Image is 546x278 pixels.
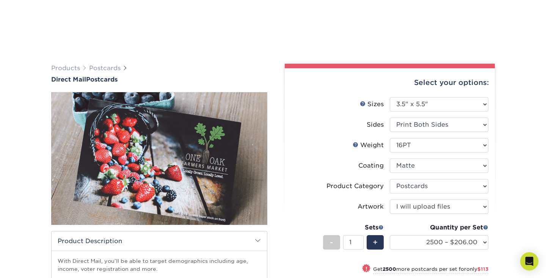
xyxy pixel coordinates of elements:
div: Sides [367,120,384,129]
div: Sizes [360,100,384,109]
div: Product Category [326,182,384,191]
span: ! [366,265,367,273]
a: Postcards [89,64,121,72]
span: - [330,237,333,248]
span: only [466,266,488,272]
small: Get more postcards per set for [373,266,488,274]
span: $113 [477,266,488,272]
strong: 2500 [383,266,396,272]
img: Direct Mail 01 [51,84,267,233]
span: + [373,237,378,248]
div: Sets [323,223,384,232]
h2: Product Description [52,231,267,251]
div: Select your options: [291,68,489,97]
div: Coating [358,161,384,170]
div: Weight [353,141,384,150]
span: Direct Mail [51,76,86,83]
div: Artwork [358,202,384,211]
a: Direct MailPostcards [51,76,267,83]
a: Products [51,64,80,72]
div: Open Intercom Messenger [520,252,538,270]
h1: Postcards [51,76,267,83]
div: Quantity per Set [390,223,488,232]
